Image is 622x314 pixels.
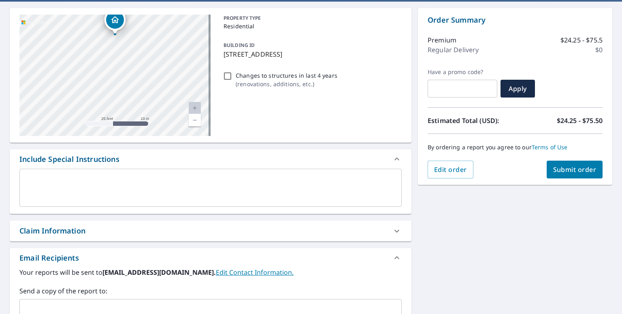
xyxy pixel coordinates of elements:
[102,268,216,277] b: [EMAIL_ADDRESS][DOMAIN_NAME].
[428,15,603,25] p: Order Summary
[236,80,337,88] p: ( renovations, additions, etc. )
[428,35,456,45] p: Premium
[216,268,294,277] a: EditContactInfo
[595,45,603,55] p: $0
[557,116,603,125] p: $24.25 - $75.50
[428,68,497,76] label: Have a promo code?
[10,248,411,267] div: Email Recipients
[224,22,398,30] p: Residential
[224,49,398,59] p: [STREET_ADDRESS]
[434,165,467,174] span: Edit order
[19,154,119,165] div: Include Special Instructions
[189,114,201,126] a: Current Level 20, Zoom Out
[19,286,402,296] label: Send a copy of the report to:
[428,161,473,178] button: Edit order
[19,225,85,236] div: Claim Information
[19,267,402,277] label: Your reports will be sent to
[104,9,126,34] div: Dropped pin, building 1, Residential property, 2518 Detroit St Grapeville, PA 15634
[224,42,255,49] p: BUILDING ID
[224,15,398,22] p: PROPERTY TYPE
[532,143,568,151] a: Terms of Use
[428,116,515,125] p: Estimated Total (USD):
[547,161,603,178] button: Submit order
[10,221,411,241] div: Claim Information
[10,149,411,169] div: Include Special Instructions
[236,71,337,80] p: Changes to structures in last 4 years
[428,144,603,151] p: By ordering a report you agree to our
[189,102,201,114] a: Current Level 20, Zoom In Disabled
[553,165,596,174] span: Submit order
[501,80,535,98] button: Apply
[507,84,528,93] span: Apply
[19,252,79,263] div: Email Recipients
[560,35,603,45] p: $24.25 - $75.5
[428,45,479,55] p: Regular Delivery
